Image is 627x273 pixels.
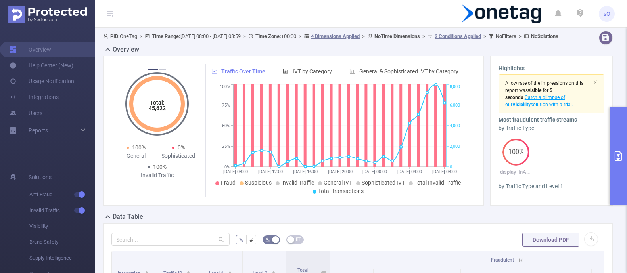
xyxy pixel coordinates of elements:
[311,33,360,39] u: 4 Dimensions Applied
[374,33,420,39] b: No Time Dimensions
[255,33,281,39] b: Time Zone:
[499,168,534,176] p: display_InAPP
[222,103,230,108] tspan: 75%
[516,33,524,39] span: >
[604,6,610,22] span: sO
[29,169,52,185] span: Solutions
[593,78,598,87] button: icon: close
[148,69,158,70] button: 1
[103,34,110,39] i: icon: user
[113,212,143,221] h2: Data Table
[414,179,461,186] span: Total Invalid Traffic
[496,33,516,39] b: No Filters
[593,80,598,85] i: icon: close
[499,64,604,73] h3: Highlights
[10,73,74,89] a: Usage Notification
[450,164,452,170] tspan: 0
[10,57,73,73] a: Help Center (New)
[29,122,48,138] a: Reports
[29,127,48,134] span: Reports
[10,89,59,105] a: Integrations
[293,169,318,174] tspan: [DATE] 16:00
[450,144,460,149] tspan: 2,000
[360,33,367,39] span: >
[29,202,95,218] span: Invalid Traffic
[450,103,460,108] tspan: 6,000
[505,88,552,100] span: was
[241,33,248,39] span: >
[450,84,460,90] tspan: 8,000
[432,169,457,174] tspan: [DATE] 08:00
[29,250,95,266] span: Supply Intelligence
[398,169,422,174] tspan: [DATE] 04:00
[111,233,230,246] input: Search...
[296,33,304,39] span: >
[29,234,95,250] span: Brand Safety
[505,80,583,93] span: A low rate of the impressions on this report
[224,164,230,170] tspan: 0%
[531,33,558,39] b: No Solutions
[505,88,552,100] b: visible for 5 seconds
[293,68,332,74] span: IVT by Category
[221,68,265,74] span: Traffic Over Time
[499,124,604,132] div: by Traffic Type
[220,84,230,90] tspan: 100%
[29,187,95,202] span: Anti-Fraud
[349,69,355,74] i: icon: bar-chart
[239,237,243,243] span: %
[450,123,460,128] tspan: 4,000
[223,169,248,174] tspan: [DATE] 08:00
[149,105,166,111] tspan: 45,622
[281,179,314,186] span: Invalid Traffic
[137,33,145,39] span: >
[499,116,577,123] b: Most fraudulent traffic streams
[258,169,283,174] tspan: [DATE] 12:00
[145,270,149,272] i: icon: caret-up
[103,33,558,39] span: OneTag [DATE] 08:00 - [DATE] 08:59 +00:00
[222,123,230,128] tspan: 50%
[328,169,353,174] tspan: [DATE] 20:00
[283,69,288,74] i: icon: bar-chart
[150,99,165,106] tspan: Total:
[29,218,95,234] span: Visibility
[420,33,428,39] span: >
[222,144,230,149] tspan: 25%
[249,237,253,243] span: #
[159,69,166,70] button: 2
[186,270,191,272] i: icon: caret-up
[221,179,236,186] span: Fraud
[522,233,579,247] button: Download PDF
[136,171,178,179] div: Invalid Traffic
[362,179,405,186] span: Sophisticated IVT
[324,179,352,186] span: General IVT
[10,105,42,121] a: Users
[8,6,87,23] img: Protected Media
[435,33,481,39] u: 2 Conditions Applied
[265,237,270,242] i: icon: bg-colors
[363,169,387,174] tspan: [DATE] 00:00
[10,42,51,57] a: Overview
[271,270,276,272] i: icon: caret-up
[481,33,489,39] span: >
[502,149,529,155] span: 100%
[228,270,232,272] i: icon: caret-up
[132,144,146,151] span: 100%
[359,68,458,74] span: General & Sophisticated IVT by Category
[318,188,364,194] span: Total Transactions
[211,69,217,74] i: icon: line-chart
[115,152,157,160] div: General
[157,152,199,160] div: Sophisticated
[499,182,604,191] div: by Traffic Type and Level 1
[178,144,185,151] span: 0%
[512,102,531,107] b: Visibility
[491,257,514,263] span: Fraudulent
[152,33,180,39] b: Time Range:
[245,179,272,186] span: Suspicious
[110,33,120,39] b: PID:
[113,45,139,54] h2: Overview
[153,164,167,170] span: 100%
[296,237,301,242] i: icon: table
[505,95,573,107] span: Catch a glimpse of our solution with a trial.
